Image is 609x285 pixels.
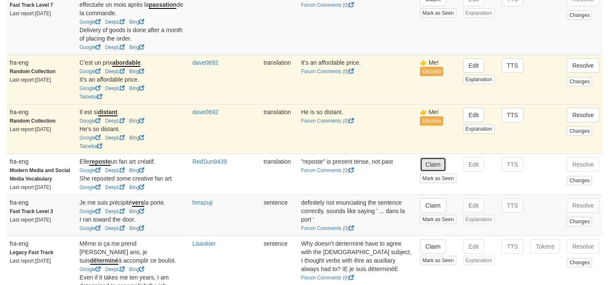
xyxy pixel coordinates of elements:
[105,85,125,91] a: DeepL
[298,153,417,195] td: "reposte" is present tense, not past
[10,69,55,74] strong: Random Collection
[80,143,102,149] a: Tatoeba
[567,77,592,86] button: Changes
[10,167,70,182] strong: Modern Media and Social Media Vocabulary
[567,258,592,267] button: Changes
[10,258,51,264] small: Last report: [DATE]
[301,69,354,74] a: Forum Comments (0)
[192,240,216,247] a: Lisaskier
[192,199,213,206] a: hmazuji
[420,157,446,172] button: Claim
[105,208,125,214] a: DeepL
[420,239,446,254] button: Claim
[192,59,219,66] a: dave0692
[80,225,101,231] a: Google
[129,19,144,25] a: Bing
[567,126,592,136] button: Changes
[80,240,176,265] span: Même si ça me prend [PERSON_NAME] ans, je suis à accomplir ce boulot.
[301,118,354,124] a: Forum Comments (0)
[105,118,125,124] a: DeepL
[80,266,101,272] a: Google
[149,1,176,9] u: passation
[105,69,125,74] a: DeepL
[10,118,55,124] strong: Random Collection
[10,239,73,248] div: fra-eng
[105,135,125,141] a: DeepL
[129,225,144,231] a: Bing
[129,69,144,74] a: Bing
[80,215,186,224] div: I ran toward the door.
[463,239,484,254] button: Edit
[80,125,186,133] div: He's so distant.
[112,59,140,67] u: abordable
[502,58,524,73] button: TTS
[10,208,53,214] strong: Fast Track Level 3
[129,266,144,272] a: Bing
[420,215,456,224] button: Mark as Seen
[567,198,599,213] button: Resolve
[192,158,227,165] a: RedSun9439
[10,157,73,166] div: fra-eng
[298,104,417,153] td: He is so distant.
[105,225,125,231] a: DeepL
[10,184,51,190] small: Last report: [DATE]
[80,44,101,50] a: Google
[502,108,524,122] button: TTS
[98,109,118,116] u: distant
[10,2,53,8] strong: Fast Track Level 7
[420,198,446,213] button: Claim
[129,208,144,214] a: Bing
[420,8,456,18] button: Mark as Seen
[301,2,354,8] a: Forum Comments (0)
[10,198,73,207] div: fra-eng
[567,157,599,172] button: Resolve
[80,199,165,207] span: Je me suis précipité la porte.
[80,167,101,173] a: Google
[10,77,51,83] small: Last report: [DATE]
[567,108,599,122] button: Resolve
[10,58,73,67] div: fra-eng
[10,11,51,16] small: Last report: [DATE]
[89,158,111,166] u: reposte
[105,167,125,173] a: DeepL
[80,174,186,183] div: She reposted some creative fan art.
[80,59,142,67] span: C'est un prix .
[260,104,298,153] td: translation
[80,208,101,214] a: Google
[80,26,186,43] div: Delivery of goods is done after a month of placing the order.
[420,67,443,76] button: Unclaim
[567,176,592,185] button: Changes
[502,198,524,213] button: TTS
[567,58,599,73] button: Resolve
[463,124,495,134] button: Explanation
[463,58,484,73] button: Edit
[80,85,101,91] a: Google
[463,75,495,84] button: Explanation
[10,108,73,116] div: fra-eng
[530,239,560,254] button: Tokens
[420,58,456,67] div: 👉 Me!
[129,44,144,50] a: Bing
[192,109,219,115] a: dave0692
[105,44,125,50] a: DeepL
[105,19,125,25] a: DeepL
[260,55,298,104] td: translation
[463,157,484,172] button: Edit
[463,215,495,224] button: Explanation
[10,126,51,132] small: Last report: [DATE]
[90,257,118,265] u: déterminé
[80,158,155,166] span: Elle un fan art créatif.
[80,184,101,190] a: Google
[301,167,354,173] a: Forum Comments (0)
[567,217,592,226] button: Changes
[80,75,186,84] div: It's an affordable price.
[10,217,51,223] small: Last report: [DATE]
[420,174,456,183] button: Mark as Seen
[463,8,495,18] button: Explanation
[298,195,417,236] td: definitely not enunciating the sentence correctly. sounds like saying ' ... dans la port '
[129,135,144,141] a: Bing
[463,256,495,265] button: Explanation
[80,69,101,74] a: Google
[260,195,298,236] td: sentence
[301,225,354,231] a: Forum Comments (0)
